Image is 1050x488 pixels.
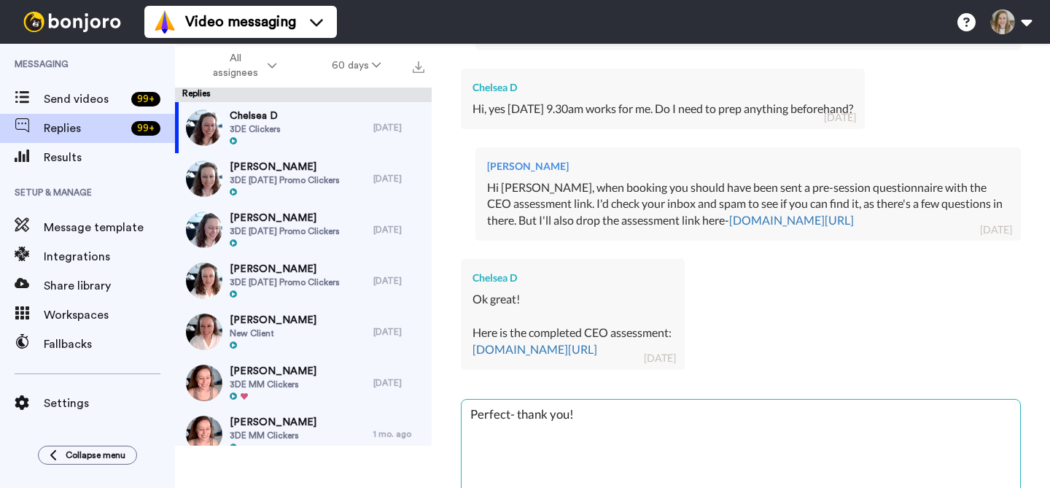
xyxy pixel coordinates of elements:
div: [DATE] [373,122,424,133]
img: 0a159f87-2de3-45b5-bb91-0abb64c7b8c6-thumb.jpg [186,365,222,401]
span: Chelsea D [230,109,281,123]
button: 60 days [304,53,408,79]
span: Video messaging [185,12,296,32]
span: [PERSON_NAME] [230,415,316,430]
span: All assignees [206,51,265,80]
span: Share library [44,277,175,295]
button: All assignees [178,45,304,86]
span: [PERSON_NAME] [230,262,340,276]
img: export.svg [413,61,424,73]
img: 0a159f87-2de3-45b5-bb91-0abb64c7b8c6-thumb.jpg [186,416,222,452]
a: [PERSON_NAME]3DE MM Clickers1 mo. ago [175,408,432,460]
span: 3DE [DATE] Promo Clickers [230,225,340,237]
span: Message template [44,219,175,236]
div: Ok great! Here is the completed CEO assessment: [472,291,673,357]
img: df89fe4a-021f-495f-9e34-edcd52ff9c58-thumb.jpg [186,263,222,299]
a: Chelsea D3DE Clickers[DATE] [175,102,432,153]
div: [PERSON_NAME] [487,159,1009,174]
div: Chelsea D [472,80,853,95]
a: [PERSON_NAME]3DE [DATE] Promo Clickers[DATE] [175,204,432,255]
span: Integrations [44,248,175,266]
div: [DATE] [373,173,424,185]
div: Replies [175,88,432,102]
a: [DOMAIN_NAME][URL] [729,213,854,227]
span: 3DE MM Clickers [230,430,316,441]
img: vm-color.svg [153,10,176,34]
div: Hi [PERSON_NAME], when booking you should have been sent a pre-session questionnaire with the CEO... [487,179,1009,230]
div: [DATE] [644,351,676,365]
span: Workspaces [44,306,175,324]
div: [DATE] [373,224,424,236]
div: 1 mo. ago [373,428,424,440]
div: [DATE] [824,110,856,125]
span: Send videos [44,90,125,108]
span: [PERSON_NAME] [230,313,316,328]
span: [PERSON_NAME] [230,364,316,379]
a: [PERSON_NAME]3DE [DATE] Promo Clickers[DATE] [175,255,432,306]
div: [DATE] [373,377,424,389]
span: Results [44,149,175,166]
a: [PERSON_NAME]3DE [DATE] Promo Clickers[DATE] [175,153,432,204]
span: [PERSON_NAME] [230,211,340,225]
div: 99 + [131,121,160,136]
span: 3DE MM Clickers [230,379,316,390]
a: [PERSON_NAME]New Client[DATE] [175,306,432,357]
img: bj-logo-header-white.svg [17,12,127,32]
span: Fallbacks [44,336,175,353]
span: Replies [44,120,125,137]
button: Export all results that match these filters now. [408,55,429,77]
span: 3DE Clickers [230,123,281,135]
span: 3DE [DATE] Promo Clickers [230,276,340,288]
span: New Client [230,328,316,339]
button: Collapse menu [38,446,137,465]
a: [PERSON_NAME]3DE MM Clickers[DATE] [175,357,432,408]
a: [DOMAIN_NAME][URL] [472,342,597,356]
span: Settings [44,395,175,412]
span: 3DE [DATE] Promo Clickers [230,174,340,186]
div: Hi, yes [DATE] 9.30am works for me. Do I need to prep anything beforehand? [472,101,853,117]
span: [PERSON_NAME] [230,160,340,174]
div: Chelsea D [472,271,673,285]
div: 99 + [131,92,160,106]
img: 3620d16f-ba32-42e1-a430-5dbb66718064-thumb.jpg [186,212,222,248]
img: 5b1bb339-39e0-4198-baf6-f260eb26e29e-thumb.jpg [186,109,222,146]
div: [DATE] [373,326,424,338]
img: c9df30c5-c730-44d7-8c94-e8f3e685cacc-thumb.jpg [186,160,222,197]
img: 52bad56d-f862-49fc-9574-1706daaacad0-thumb.jpg [186,314,222,350]
span: Collapse menu [66,449,125,461]
div: [DATE] [980,222,1012,237]
div: [DATE] [373,275,424,287]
